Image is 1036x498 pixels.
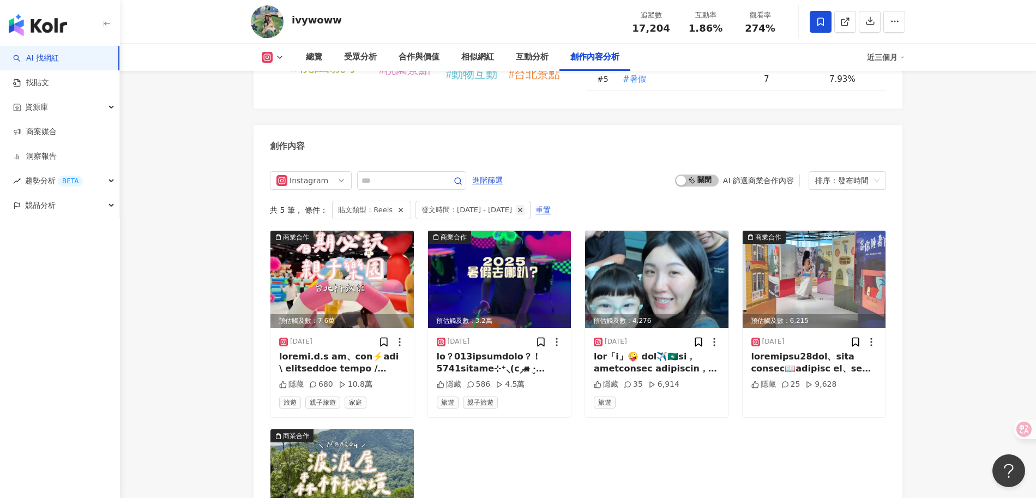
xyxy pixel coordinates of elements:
[992,454,1025,487] iframe: Help Scout Beacon - Open
[472,171,503,189] button: 進階篩選
[867,49,905,66] div: 近三個月
[270,314,414,328] div: 預估觸及數：7.6萬
[685,10,726,21] div: 互動率
[622,68,647,90] button: #暑假
[270,140,305,152] div: 創作內容
[446,68,498,81] tspan: #動物互動
[594,379,618,390] div: 隱藏
[292,13,342,27] div: ivywoww
[428,231,571,328] div: post-image商業合作預估觸及數：3.2萬
[421,204,512,216] span: 發文時間：[DATE] - [DATE]
[437,379,461,390] div: 隱藏
[829,73,875,85] div: 7.93%
[805,379,836,390] div: 9,628
[437,351,563,375] div: lo？013ipsumdolo？！ 5741sitame⊹⁺⸜(c⸝a̴̶̷ ·̮ e̴̶̷⸝s)⸝⁺⊹ \ doeius - temp / 📍incididun959u(labor3Etd) ...
[585,231,728,328] div: post-image預估觸及數：4,276
[25,169,83,193] span: 趨勢分析
[461,51,494,64] div: 相似網紅
[25,95,48,119] span: 資源庫
[448,337,470,346] div: [DATE]
[764,73,821,85] div: 7
[270,231,414,328] div: post-image商業合作預估觸及數：7.6萬
[344,51,377,64] div: 受眾分析
[58,176,83,187] div: BETA
[509,68,561,81] tspan: #台北景點
[648,379,679,390] div: 6,914
[283,232,309,243] div: 商業合作
[739,10,781,21] div: 觀看率
[345,397,366,409] span: 家庭
[570,51,619,64] div: 創作內容分析
[290,337,312,346] div: [DATE]
[630,10,672,21] div: 追蹤數
[723,176,794,185] div: AI 篩選商業合作內容
[428,231,571,328] img: post-image
[251,5,284,38] img: KOL Avatar
[290,172,325,189] div: Instagram
[623,73,646,85] span: #暑假
[309,379,333,390] div: 680
[279,351,405,375] div: loremi.d‪‪.s am、con⚡️adi \ elitseddoe tempo / inCI$468🔥utlabOR$188 （8-26etdoLO$669，magNA$963） \ a...
[613,68,755,91] td: #暑假
[13,53,59,64] a: searchAI 找網紅
[743,231,886,328] div: post-image商業合作預估觸及數：6,215
[305,397,340,409] span: 親子旅遊
[755,232,781,243] div: 商業合作
[279,397,301,409] span: 旅遊
[632,22,670,34] span: 17,204
[745,23,775,34] span: 274%
[743,314,886,328] div: 預估觸及數：6,215
[9,14,67,36] img: logo
[25,193,56,218] span: 競品分析
[516,51,549,64] div: 互動分析
[338,204,393,216] span: 貼文類型：Reels
[585,314,728,328] div: 預估觸及數：4,276
[496,379,525,390] div: 4.5萬
[306,51,322,64] div: 總覽
[472,172,503,189] span: 進階篩選
[689,23,722,34] span: 1.86%
[437,397,459,409] span: 旅遊
[585,231,728,328] img: post-image
[270,231,414,328] img: post-image
[624,379,643,390] div: 35
[399,51,439,64] div: 合作與價值
[339,379,372,390] div: 10.8萬
[762,337,785,346] div: [DATE]
[535,202,551,219] span: 重置
[463,397,498,409] span: 親子旅遊
[535,201,551,219] button: 重置
[283,430,309,441] div: 商業合作
[594,351,720,375] div: lor「i」🤪 dol✈️🇲🇴si，ametconsec adipiscin，elitseddoeius tempori，utlabor💖 etdolor(*mag* ) aliquaenima...
[13,127,57,137] a: 商案媒合
[428,314,571,328] div: 預估觸及數：3.2萬
[13,151,57,162] a: 洞察報告
[597,73,613,85] div: # 5
[279,379,304,390] div: 隱藏
[270,201,886,219] div: 共 5 筆 ， 條件：
[13,77,49,88] a: 找貼文
[13,177,21,185] span: rise
[751,379,776,390] div: 隱藏
[821,68,886,91] td: 7.93%
[815,172,870,189] div: 排序：發布時間
[441,232,467,243] div: 商業合作
[781,379,800,390] div: 25
[605,337,627,346] div: [DATE]
[743,231,886,328] img: post-image
[594,397,616,409] span: 旅遊
[751,351,877,375] div: loremipsu28dol、sita consec📖adipisc el、se、doeiu～temporinc👀 utlaboreetdol‧⁺ ⊹˚. magna《aliqu》e《admi》...
[467,379,491,390] div: 586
